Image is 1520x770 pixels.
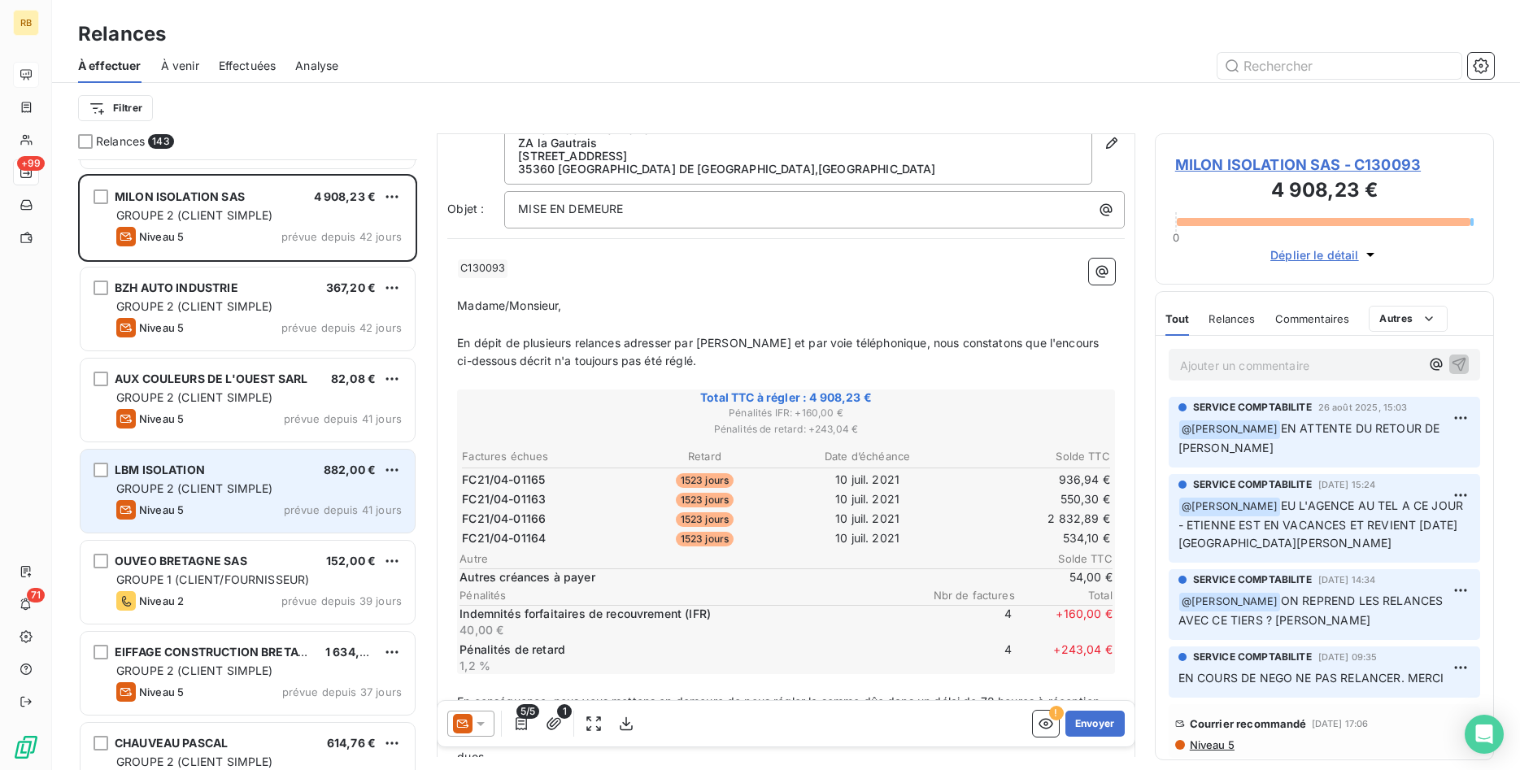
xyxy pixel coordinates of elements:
[459,606,911,622] p: Indemnités forfaitaires de recouvrement (IFR)
[950,529,1111,547] td: 534,10 €
[459,422,1113,437] span: Pénalités de retard : + 243,04 €
[518,137,1078,150] p: ZA la Gautrais
[1190,717,1307,730] span: Courrier recommandé
[1312,719,1369,729] span: [DATE] 17:06
[116,208,273,222] span: GROUPE 2 (CLIENT SIMPLE)
[1173,231,1179,244] span: 0
[27,588,45,603] span: 71
[557,704,572,719] span: 1
[314,189,377,203] span: 4 908,23 €
[219,58,277,74] span: Effectuées
[518,150,1078,163] p: [STREET_ADDRESS]
[1193,477,1312,492] span: SERVICE COMPTABILITE
[459,658,911,674] p: 1,2 %
[676,493,734,507] span: 1523 jours
[1175,176,1474,208] h3: 4 908,23 €
[950,471,1111,489] td: 936,94 €
[1015,642,1113,674] span: + 243,04 €
[787,529,948,547] td: 10 juil. 2021
[457,336,1102,368] span: En dépit de plusieurs relances adresser par [PERSON_NAME] et par voie téléphonique, nous constato...
[1178,671,1444,685] span: EN COURS DE NEGO NE PAS RELANCER. MERCI
[78,95,153,121] button: Filtrer
[325,645,385,659] span: 1 634,56 €
[676,512,734,527] span: 1523 jours
[281,321,402,334] span: prévue depuis 42 jours
[116,299,273,313] span: GROUPE 2 (CLIENT SIMPLE)
[1318,402,1408,412] span: 26 août 2025, 15:03
[462,511,546,527] span: FC21/04-01166
[1265,246,1383,264] button: Déplier le détail
[447,202,484,215] span: Objet :
[331,372,376,385] span: 82,08 €
[281,594,402,607] span: prévue depuis 39 jours
[115,554,247,568] span: OUVEO BRETAGNE SAS
[1179,420,1280,439] span: @ [PERSON_NAME]
[115,736,228,750] span: CHAUVEAU PASCAL
[1179,498,1280,516] span: @ [PERSON_NAME]
[326,281,376,294] span: 367,20 €
[284,503,402,516] span: prévue depuis 41 jours
[624,448,785,465] th: Retard
[148,134,173,149] span: 143
[282,685,402,698] span: prévue depuis 37 jours
[78,20,166,49] h3: Relances
[1318,652,1378,662] span: [DATE] 09:35
[676,532,734,546] span: 1523 jours
[1465,715,1504,754] div: Open Intercom Messenger
[676,473,734,488] span: 1523 jours
[457,298,561,312] span: Madame/Monsieur,
[324,463,376,476] span: 882,00 €
[1178,498,1466,550] span: EU L'AGENCE AU TEL A CE JOUR - ETIENNE EST EN VACANCES ET REVIENT [DATE][GEOGRAPHIC_DATA][PERSON_...
[1178,594,1447,627] span: ON REPREND LES RELANCES AVEC CE TIERS ? [PERSON_NAME]
[459,622,911,638] p: 40,00 €
[139,412,184,425] span: Niveau 5
[950,490,1111,508] td: 550,30 €
[115,189,245,203] span: MILON ISOLATION SAS
[459,389,1113,406] span: Total TTC à régler : 4 908,23 €
[1015,569,1113,585] span: 54,00 €
[787,448,948,465] th: Date d’échéance
[1275,312,1350,325] span: Commentaires
[1369,306,1448,332] button: Autres
[950,510,1111,528] td: 2 832,89 €
[13,10,39,36] div: RB
[462,472,545,488] span: FC21/04-01165
[1188,738,1235,751] span: Niveau 5
[295,58,338,74] span: Analyse
[1318,480,1376,489] span: [DATE] 15:24
[1270,246,1359,263] span: Déplier le détail
[139,594,184,607] span: Niveau 2
[78,159,417,770] div: grid
[115,281,238,294] span: BZH AUTO INDUSTRIE
[459,589,917,602] span: Pénalités
[458,259,507,278] span: C130093
[462,491,546,507] span: FC21/04-01163
[1193,400,1312,415] span: SERVICE COMPTABILITE
[459,569,1012,585] span: Autres créances à payer
[1193,572,1312,587] span: SERVICE COMPTABILITE
[914,642,1012,674] span: 4
[459,642,911,658] p: Pénalités de retard
[284,412,402,425] span: prévue depuis 41 jours
[457,694,1103,727] span: En conséquence, nous vous mettons en demeure de nous régler la somme dûe dans un délai de 72 heur...
[1209,312,1255,325] span: Relances
[917,589,1015,602] span: Nbr de factures
[950,448,1111,465] th: Solde TTC
[787,471,948,489] td: 10 juil. 2021
[1175,154,1474,176] span: MILON ISOLATION SAS - C130093
[116,390,273,404] span: GROUPE 2 (CLIENT SIMPLE)
[115,463,205,476] span: LBM ISOLATION
[462,530,546,546] span: FC21/04-01164
[116,572,309,586] span: GROUPE 1 (CLIENT/FOURNISSEUR)
[326,554,376,568] span: 152,00 €
[139,321,184,334] span: Niveau 5
[1165,312,1190,325] span: Tout
[1015,606,1113,638] span: + 160,00 €
[327,736,376,750] span: 614,76 €
[1015,552,1113,565] span: Solde TTC
[139,503,184,516] span: Niveau 5
[1193,650,1312,664] span: SERVICE COMPTABILITE
[139,685,184,698] span: Niveau 5
[459,406,1113,420] span: Pénalités IFR : + 160,00 €
[96,133,145,150] span: Relances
